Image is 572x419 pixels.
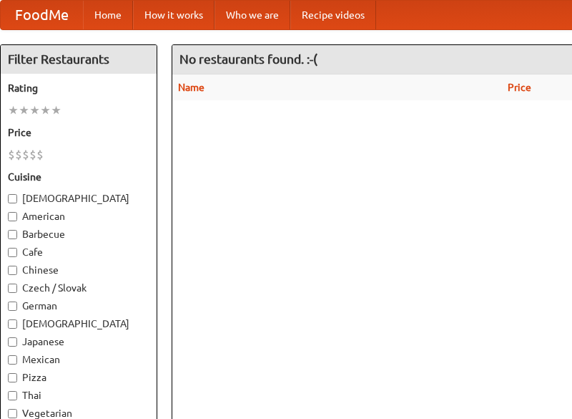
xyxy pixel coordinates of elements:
input: German [8,302,17,311]
label: Japanese [8,334,149,349]
label: Cafe [8,245,149,259]
input: Cafe [8,248,17,257]
a: Home [83,1,133,29]
input: American [8,212,17,221]
label: American [8,209,149,223]
label: Barbecue [8,227,149,241]
input: Chinese [8,266,17,275]
a: FoodMe [1,1,83,29]
label: Pizza [8,370,149,385]
li: $ [22,147,29,163]
input: [DEMOGRAPHIC_DATA] [8,319,17,329]
li: $ [36,147,44,163]
input: Barbecue [8,230,17,239]
label: [DEMOGRAPHIC_DATA] [8,191,149,206]
li: $ [8,147,15,163]
a: How it works [133,1,214,29]
a: Recipe videos [290,1,376,29]
li: $ [15,147,22,163]
a: Price [508,82,531,93]
a: Name [178,82,204,93]
li: ★ [19,102,29,118]
label: Mexican [8,352,149,367]
input: Mexican [8,355,17,365]
h5: Cuisine [8,170,149,184]
a: Who we are [214,1,290,29]
ng-pluralize: No restaurants found. :-( [179,52,317,66]
li: $ [29,147,36,163]
input: Vegetarian [8,409,17,418]
label: [DEMOGRAPHIC_DATA] [8,317,149,331]
label: Czech / Slovak [8,281,149,295]
li: ★ [29,102,40,118]
h4: Filter Restaurants [1,45,157,74]
label: German [8,299,149,313]
h5: Price [8,125,149,140]
input: Thai [8,391,17,400]
li: ★ [8,102,19,118]
input: [DEMOGRAPHIC_DATA] [8,194,17,203]
input: Japanese [8,337,17,347]
li: ★ [51,102,61,118]
input: Pizza [8,373,17,382]
label: Chinese [8,263,149,277]
label: Thai [8,388,149,403]
li: ★ [40,102,51,118]
input: Czech / Slovak [8,284,17,293]
h5: Rating [8,81,149,95]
